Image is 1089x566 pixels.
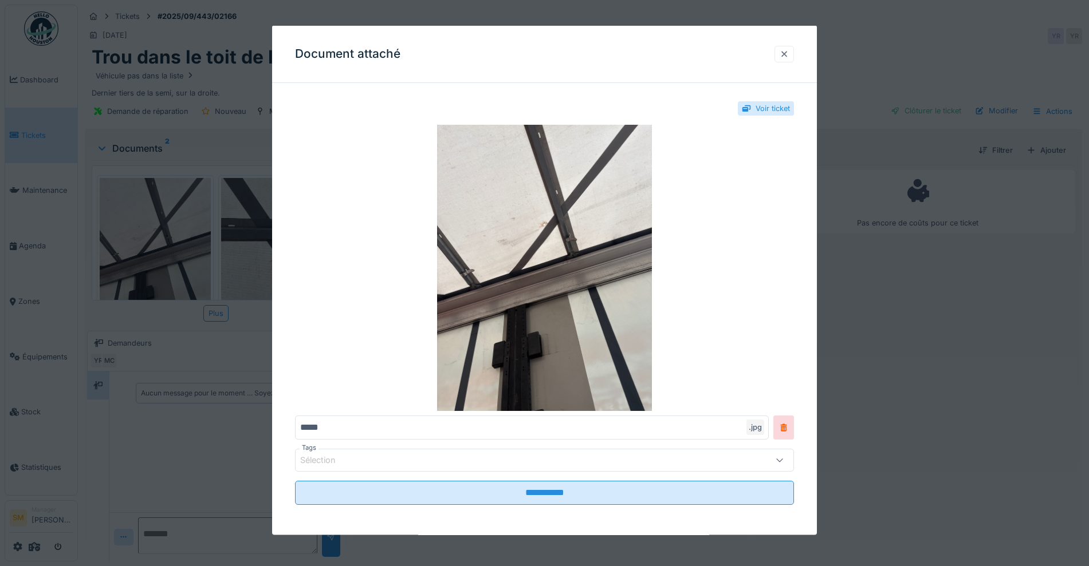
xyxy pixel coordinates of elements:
div: Sélection [300,454,352,466]
div: Voir ticket [756,103,790,114]
h3: Document attaché [295,47,400,61]
label: Tags [300,443,319,453]
div: .jpg [746,419,764,435]
img: 50a877d2-41d0-4044-8b6b-04558bf9346d-image.jpg [295,125,794,411]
